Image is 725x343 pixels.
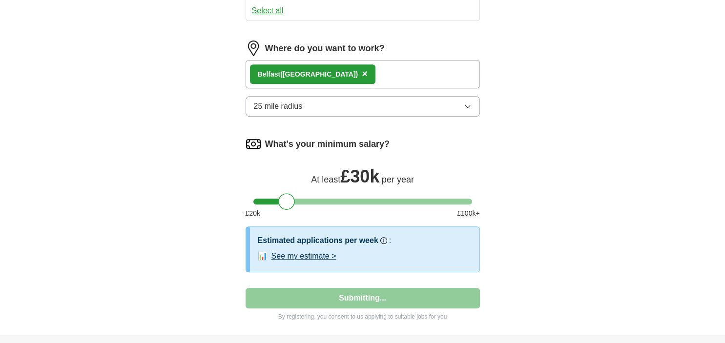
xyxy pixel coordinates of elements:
h3: : [389,235,391,246]
label: What's your minimum salary? [265,138,390,151]
img: location.png [246,40,261,56]
span: At least [311,175,340,184]
img: salary.png [246,136,261,152]
span: ([GEOGRAPHIC_DATA]) [280,70,358,78]
div: ast [258,69,358,80]
button: 25 mile radius [246,96,480,117]
span: 25 mile radius [254,101,303,112]
button: Select all [252,5,284,17]
button: Submitting... [246,288,480,308]
label: Where do you want to work? [265,42,385,55]
span: £ 20 k [246,208,260,219]
span: per year [382,175,414,184]
button: × [362,67,368,81]
strong: Belf [258,70,270,78]
h3: Estimated applications per week [258,235,378,246]
p: By registering, you consent to us applying to suitable jobs for you [246,312,480,321]
span: £ 30k [340,166,379,186]
span: 📊 [258,250,268,262]
button: See my estimate > [271,250,336,262]
span: × [362,68,368,79]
